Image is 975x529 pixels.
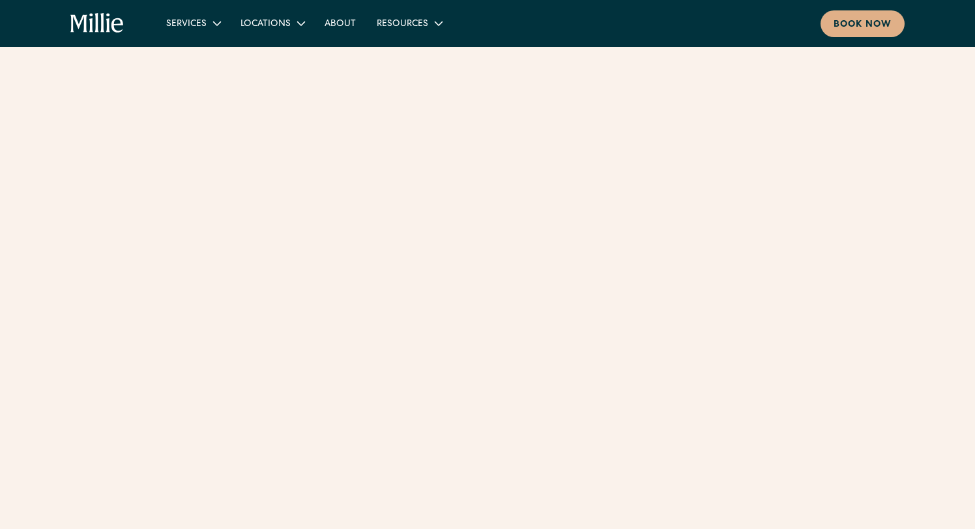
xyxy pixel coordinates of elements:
[377,18,428,31] div: Resources
[821,10,905,37] a: Book now
[366,12,452,34] div: Resources
[166,18,207,31] div: Services
[70,13,124,34] a: home
[314,12,366,34] a: About
[834,18,892,32] div: Book now
[156,12,230,34] div: Services
[240,18,291,31] div: Locations
[230,12,314,34] div: Locations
